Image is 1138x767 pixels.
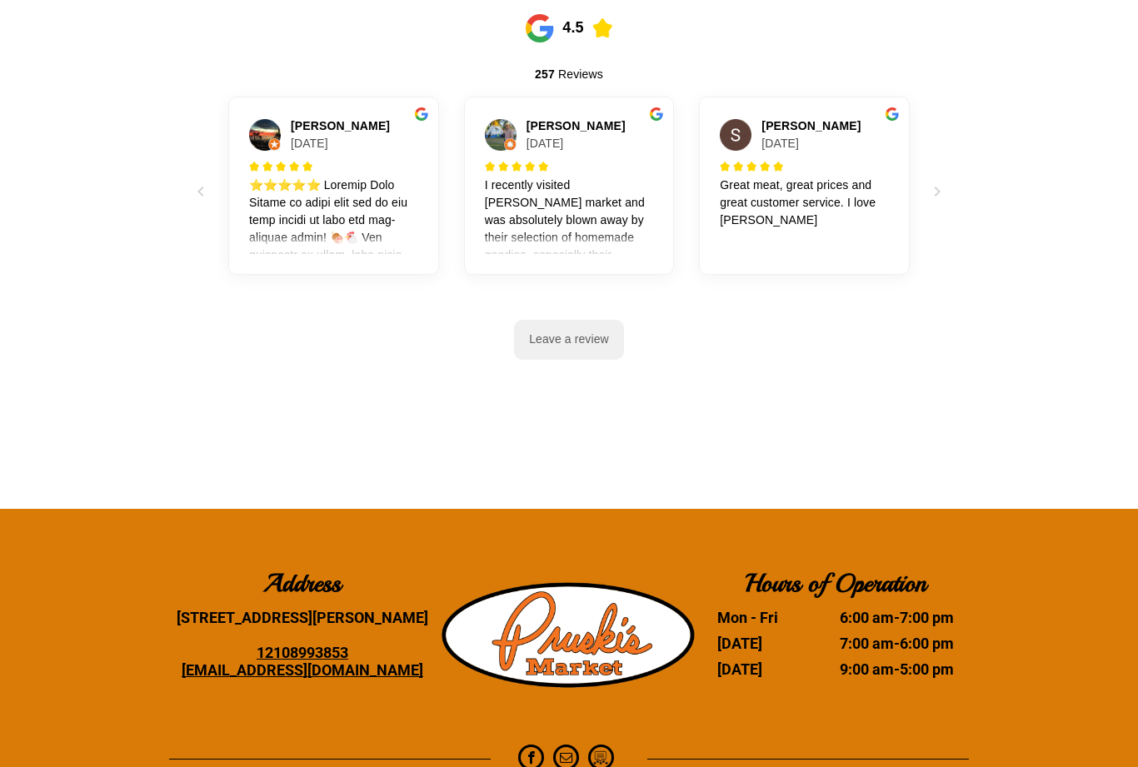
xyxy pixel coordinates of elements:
[814,635,954,653] dd: -
[900,610,954,627] time: 7:00 pm
[745,568,926,600] b: Hours of Operation
[840,610,894,627] time: 6:00 am
[814,610,954,627] dd: -
[169,610,436,627] div: [STREET_ADDRESS][PERSON_NAME]
[717,661,812,679] dt: [DATE]
[263,568,341,600] b: Address
[717,610,812,627] dt: Mon - Fri
[840,661,894,679] time: 9:00 am
[840,635,894,653] time: 7:00 am
[900,661,954,679] time: 5:00 pm
[717,635,812,653] dt: [DATE]
[442,573,696,700] img: Pruski-s+Market+HQ+Logo2-1920w.png
[257,645,348,662] a: 12108993853
[814,661,954,679] dd: -
[182,662,423,680] a: [EMAIL_ADDRESS][DOMAIN_NAME]
[900,635,954,653] time: 6:00 pm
